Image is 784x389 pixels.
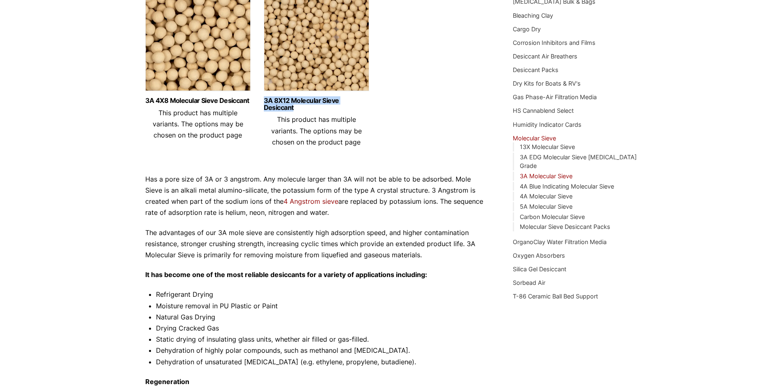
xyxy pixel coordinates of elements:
p: Has a pore size of 3A or 3 angstrom. Any molecule larger than 3A will not be able to be adsorbed.... [145,174,489,219]
strong: It has become one of the most reliable desiccants for a variety of applications including: [145,270,427,279]
a: Gas Phase-Air Filtration Media [513,93,597,100]
a: Sorbead Air [513,279,545,286]
a: 4 Angstrom sieve [284,197,338,205]
a: Dry Kits for Boats & RV's [513,80,581,87]
a: Humidity Indicator Cards [513,121,582,128]
a: 13X Molecular Sieve [520,143,575,150]
li: Dehydration of highly polar compounds, such as methanol and [MEDICAL_DATA]. [156,345,489,356]
a: OrganoClay Water Filtration Media [513,238,607,245]
a: Carbon Molecular Sieve [520,213,585,220]
a: 3A Molecular Sieve [520,172,572,179]
a: Molecular Sieve Desiccant Packs [520,223,610,230]
a: Molecular Sieve [513,135,556,142]
a: Cargo Dry [513,26,541,33]
a: 3A EDG Molecular Sieve [MEDICAL_DATA] Grade [520,154,637,170]
a: Bleaching Clay [513,12,553,19]
a: Oxygen Absorbers [513,252,565,259]
span: This product has multiple variants. The options may be chosen on the product page [153,109,243,139]
li: Drying Cracked Gas [156,323,489,334]
li: Moisture removal in PU Plastic or Paint [156,300,489,312]
li: Dehydration of unsaturated [MEDICAL_DATA] (e.g. ethylene, propylene, butadiene). [156,356,489,368]
p: The advantages of our 3A mole sieve are consistently high adsorption speed, and higher contaminat... [145,227,489,261]
li: Refrigerant Drying [156,289,489,300]
a: Desiccant Air Breathers [513,53,577,60]
a: Silica Gel Desiccant [513,266,566,273]
strong: Regeneration [145,377,189,386]
li: Natural Gas Drying [156,312,489,323]
a: 4A Blue Indicating Molecular Sieve [520,183,614,190]
li: Static drying of insulating glass units, whether air filled or gas-filled. [156,334,489,345]
a: Desiccant Packs [513,66,558,73]
a: 3A 8X12 Molecular Sieve Desiccant [264,97,369,111]
a: T-86 Ceramic Ball Bed Support [513,293,598,300]
span: This product has multiple variants. The options may be chosen on the product page [271,115,362,146]
a: HS Cannablend Select [513,107,574,114]
a: Corrosion Inhibitors and Films [513,39,596,46]
a: 3A 4X8 Molecular Sieve Desiccant [145,97,251,104]
a: 5A Molecular Sieve [520,203,572,210]
a: 4A Molecular Sieve [520,193,572,200]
